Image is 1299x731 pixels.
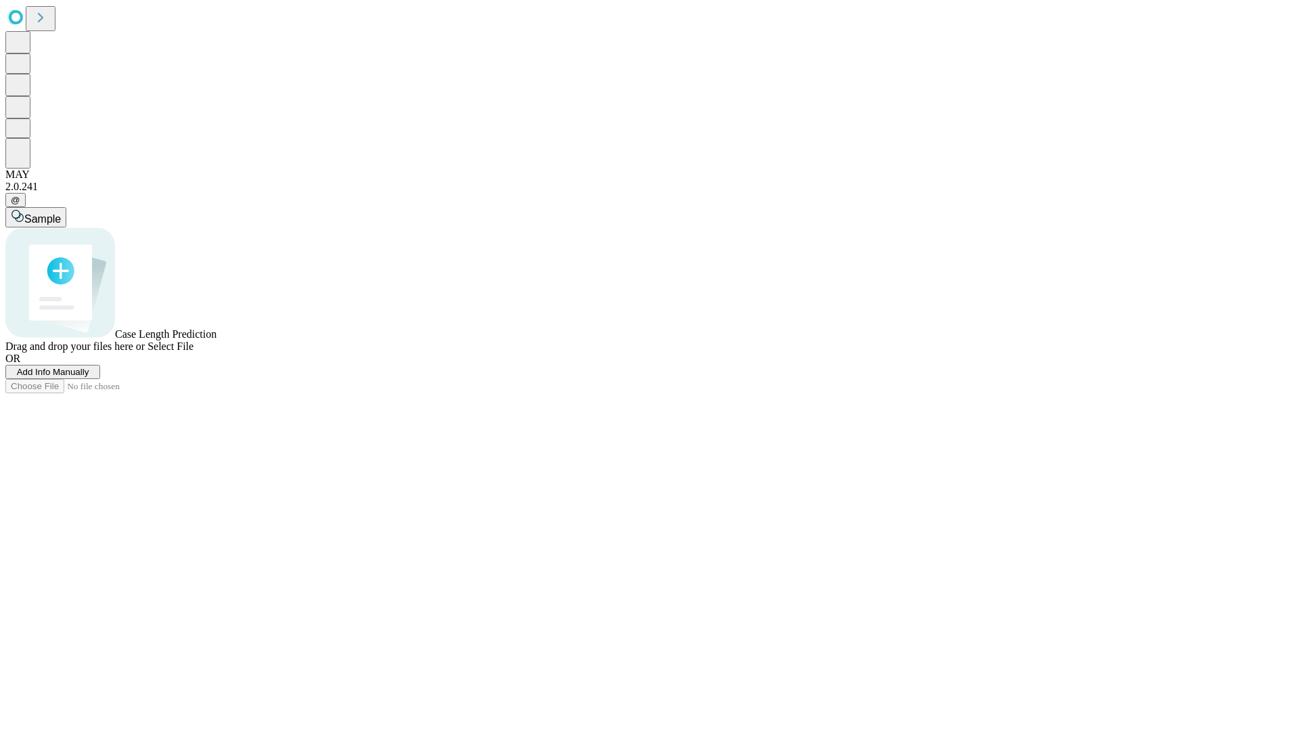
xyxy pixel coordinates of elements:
span: Case Length Prediction [115,328,216,340]
div: MAY [5,169,1294,181]
span: Sample [24,213,61,225]
div: 2.0.241 [5,181,1294,193]
button: Add Info Manually [5,365,100,379]
span: OR [5,353,20,364]
span: Select File [147,340,193,352]
span: Drag and drop your files here or [5,340,145,352]
span: Add Info Manually [17,367,89,377]
button: Sample [5,207,66,227]
button: @ [5,193,26,207]
span: @ [11,195,20,205]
